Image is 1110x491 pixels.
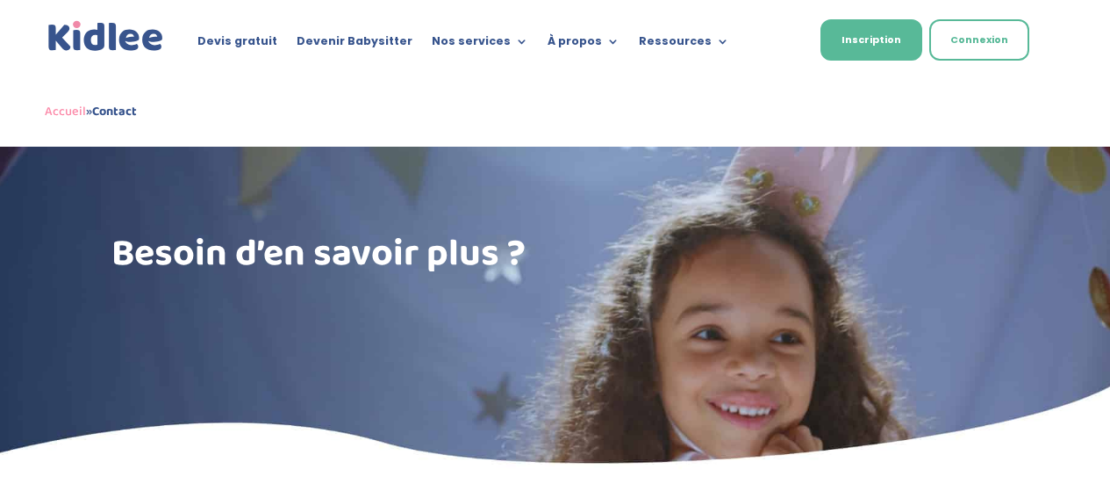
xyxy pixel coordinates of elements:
a: Inscription [820,19,922,61]
strong: Contact [92,101,137,122]
a: Connexion [929,19,1029,61]
a: Ressources [639,35,729,54]
span: » [45,101,137,122]
a: Accueil [45,101,86,122]
a: Devenir Babysitter [297,35,412,54]
h1: Besoin d’en savoir plus ? [111,235,531,282]
a: Kidlee Logo [45,18,168,55]
a: Devis gratuit [197,35,277,54]
img: logo_kidlee_bleu [45,18,168,55]
a: À propos [548,35,619,54]
a: Nos services [432,35,528,54]
img: Français [770,36,785,47]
